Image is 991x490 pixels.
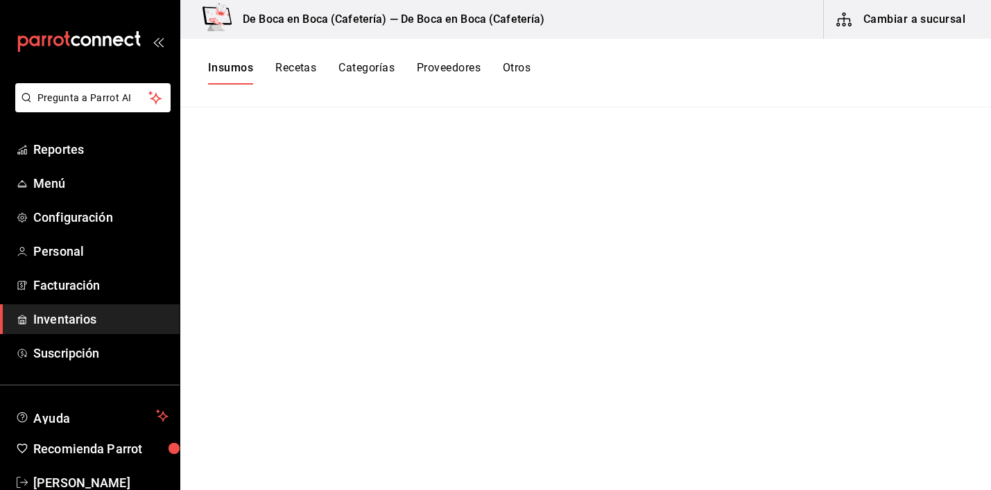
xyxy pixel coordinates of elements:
span: Pregunta a Parrot AI [37,91,149,105]
div: navigation tabs [208,61,531,85]
h3: De Boca en Boca (Cafetería) — De Boca en Boca (Cafetería) [232,11,545,28]
button: Pregunta a Parrot AI [15,83,171,112]
span: Ayuda [33,408,150,424]
a: Pregunta a Parrot AI [10,100,171,115]
button: Recetas [275,61,316,85]
span: Inventarios [33,310,169,329]
span: Facturación [33,276,169,295]
button: Proveedores [417,61,481,85]
span: Menú [33,174,169,193]
span: Suscripción [33,344,169,362]
button: open_drawer_menu [153,36,164,47]
button: Categorías [338,61,395,85]
button: Insumos [208,61,253,85]
span: Configuración [33,208,169,227]
span: Personal [33,242,169,261]
button: Otros [503,61,531,85]
span: Reportes [33,140,169,159]
span: Recomienda Parrot [33,439,169,458]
